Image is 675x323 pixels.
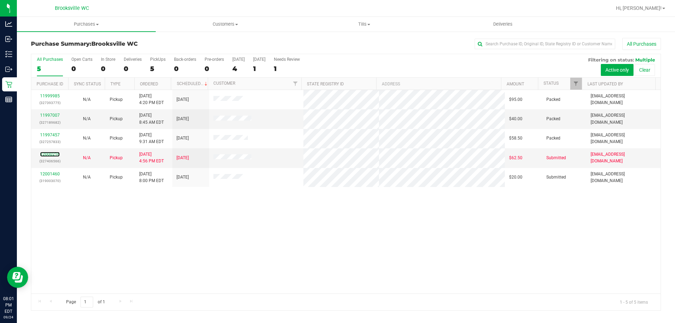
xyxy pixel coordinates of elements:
[110,116,123,122] span: Pickup
[150,57,166,62] div: PickUps
[591,112,656,125] span: [EMAIL_ADDRESS][DOMAIN_NAME]
[37,65,63,73] div: 5
[150,65,166,73] div: 5
[110,82,121,86] a: Type
[614,297,654,307] span: 1 - 5 of 5 items
[124,65,142,73] div: 0
[616,5,662,11] span: Hi, [PERSON_NAME]!
[139,93,164,106] span: [DATE] 4:20 PM EDT
[546,174,566,181] span: Submitted
[37,57,63,62] div: All Purchases
[176,174,189,181] span: [DATE]
[176,116,189,122] span: [DATE]
[36,99,64,106] p: (327393775)
[36,158,64,164] p: (327406566)
[83,174,91,181] button: N/A
[55,5,89,11] span: Brooksville WC
[81,297,93,308] input: 1
[475,39,615,49] input: Search Purchase ID, Original ID, State Registry ID or Customer Name...
[509,135,522,142] span: $58.50
[205,65,224,73] div: 0
[376,78,501,90] th: Address
[635,64,655,76] button: Clear
[83,155,91,161] button: N/A
[110,174,123,181] span: Pickup
[174,65,196,73] div: 0
[176,96,189,103] span: [DATE]
[37,82,63,86] a: Purchase ID
[3,315,14,320] p: 09/24
[7,267,28,288] iframe: Resource center
[546,116,560,122] span: Packed
[174,57,196,62] div: Back-orders
[546,135,560,142] span: Packed
[124,57,142,62] div: Deliveries
[5,35,12,43] inline-svg: Inbound
[83,136,91,141] span: Not Applicable
[544,81,559,86] a: Status
[546,155,566,161] span: Submitted
[588,57,634,63] span: Filtering on status:
[509,155,522,161] span: $62.50
[507,82,524,86] a: Amount
[101,65,115,73] div: 0
[139,112,164,125] span: [DATE] 8:45 AM EDT
[5,81,12,88] inline-svg: Retail
[213,81,235,86] a: Customer
[40,152,60,157] a: 12000216
[36,138,64,145] p: (327257833)
[253,65,265,73] div: 1
[110,135,123,142] span: Pickup
[295,17,433,32] a: Tills
[83,116,91,122] button: N/A
[71,65,92,73] div: 0
[3,296,14,315] p: 08:01 PM EDT
[71,57,92,62] div: Open Carts
[232,65,245,73] div: 4
[40,133,60,137] a: 11997457
[139,132,164,145] span: [DATE] 9:31 AM EDT
[307,82,344,86] a: State Registry ID
[253,57,265,62] div: [DATE]
[83,175,91,180] span: Not Applicable
[509,96,522,103] span: $95.00
[60,297,111,308] span: Page of 1
[5,20,12,27] inline-svg: Analytics
[587,82,623,86] a: Last Updated By
[40,113,60,118] a: 11997007
[110,96,123,103] span: Pickup
[83,97,91,102] span: Not Applicable
[635,57,655,63] span: Multiple
[509,116,522,122] span: $40.00
[139,151,164,164] span: [DATE] 4:56 PM EDT
[274,65,300,73] div: 1
[40,93,60,98] a: 11999985
[484,21,522,27] span: Deliveries
[110,155,123,161] span: Pickup
[5,51,12,58] inline-svg: Inventory
[5,66,12,73] inline-svg: Outbound
[205,57,224,62] div: Pre-orders
[176,135,189,142] span: [DATE]
[591,151,656,164] span: [EMAIL_ADDRESS][DOMAIN_NAME]
[17,21,156,27] span: Purchases
[433,17,572,32] a: Deliveries
[139,171,164,184] span: [DATE] 8:00 PM EDT
[140,82,158,86] a: Ordered
[83,96,91,103] button: N/A
[176,155,189,161] span: [DATE]
[295,21,433,27] span: Tills
[509,174,522,181] span: $20.00
[290,78,301,90] a: Filter
[31,41,241,47] h3: Purchase Summary:
[591,93,656,106] span: [EMAIL_ADDRESS][DOMAIN_NAME]
[156,17,295,32] a: Customers
[101,57,115,62] div: In Store
[546,96,560,103] span: Packed
[274,57,300,62] div: Needs Review
[591,171,656,184] span: [EMAIL_ADDRESS][DOMAIN_NAME]
[91,40,138,47] span: Brooksville WC
[36,177,64,184] p: (319003070)
[36,119,64,126] p: (327189682)
[83,155,91,160] span: Not Applicable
